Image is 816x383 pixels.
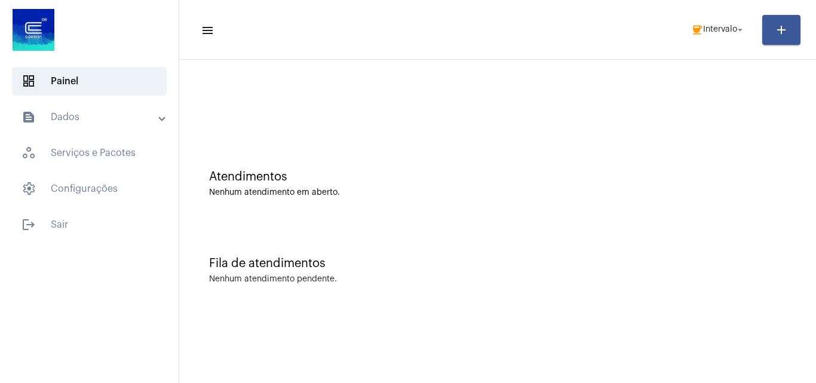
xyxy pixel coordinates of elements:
mat-icon: sidenav icon [22,217,36,232]
mat-icon: arrow_drop_down [735,24,746,35]
span: Sair [12,210,167,239]
span: sidenav icon [22,182,36,196]
mat-expansion-panel-header: sidenav iconDados [7,103,179,131]
img: d4669ae0-8c07-2337-4f67-34b0df7f5ae4.jpeg [10,6,57,54]
div: Nenhum atendimento pendente. [209,275,337,284]
span: Painel [12,67,167,96]
mat-icon: sidenav icon [22,110,36,124]
button: Intervalo [684,18,753,42]
div: Fila de atendimentos [209,257,786,270]
span: sidenav icon [22,146,36,160]
mat-panel-title: Dados [22,110,159,124]
span: Serviços e Pacotes [12,139,167,167]
mat-icon: coffee [691,24,703,36]
span: Configurações [12,174,167,203]
div: Atendimentos [209,170,786,183]
mat-icon: add [774,23,789,37]
span: sidenav icon [22,74,36,88]
span: Intervalo [703,26,737,34]
div: Nenhum atendimento em aberto. [209,188,786,197]
mat-icon: sidenav icon [201,23,213,38]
